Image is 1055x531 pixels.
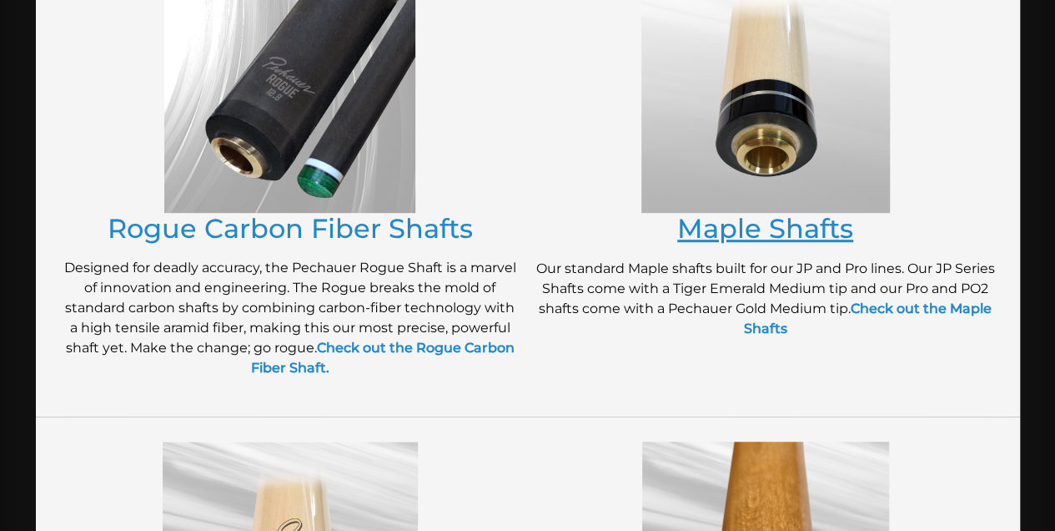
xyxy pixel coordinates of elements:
[677,212,853,245] a: Maple Shafts
[744,301,992,336] a: Check out the Maple Shafts
[108,212,473,245] a: Rogue Carbon Fiber Shafts
[536,259,995,339] p: Our standard Maple shafts built for our JP and Pro lines. Our JP Series Shafts come with a Tiger ...
[251,340,515,376] a: Check out the Rogue Carbon Fiber Shaft.
[61,258,520,378] p: Designed for deadly accuracy, the Pechauer Rogue Shaft is a marvel of innovation and engineering....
